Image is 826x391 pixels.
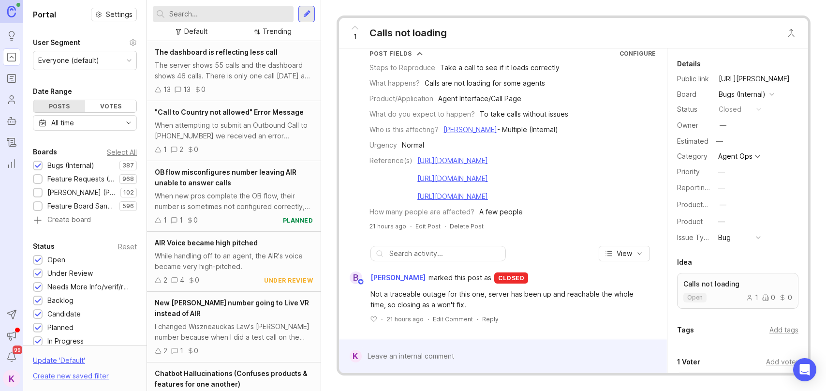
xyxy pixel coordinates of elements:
div: Select All [107,150,137,155]
a: Ideas [3,27,20,45]
div: The server shows 55 calls and the dashboard shows 46 calls. There is only one call [DATE] and the... [155,60,313,81]
img: member badge [357,278,365,286]
div: 0 [779,294,792,301]
div: Status [33,241,55,252]
div: Feature Board Sandbox [DATE] [47,201,115,211]
div: [PERSON_NAME] (Public) [47,187,116,198]
div: In Progress [47,336,84,346]
span: 21 hours ago [386,315,424,323]
button: K [3,370,20,387]
label: Priority [677,167,700,176]
div: · [410,222,412,230]
div: Open [47,255,65,265]
label: Reporting Team [677,183,729,192]
a: Create board [33,216,137,225]
div: · [444,222,446,230]
p: open [687,294,703,301]
div: Idea [677,256,692,268]
div: Who is this affecting? [369,124,439,135]
div: 1 [163,215,167,226]
div: To take calls without issues [480,109,568,120]
div: — [713,135,726,148]
a: OB flow misconfigures number leaving AIR unable to answer callsWhen new pros complete the OB flow... [147,161,321,232]
label: Product [677,217,703,226]
div: 0 [195,275,199,286]
div: Candidate [47,309,81,319]
div: Trending [263,26,292,37]
div: I changed Wiszneauckas Law's [PERSON_NAME] number because when I did a test call on the initial n... [155,321,313,343]
p: 387 [122,162,134,169]
div: Votes [85,100,137,112]
h1: Portal [33,9,56,20]
div: Edit Comment [433,315,473,323]
span: View [617,249,632,258]
div: Update ' Default ' [33,355,85,371]
div: Reset [118,244,137,249]
a: Users [3,91,20,108]
div: Posts [33,100,85,112]
div: Default [184,26,207,37]
span: 99 [13,346,22,354]
div: 1 Voter [677,356,700,368]
div: Board [677,89,711,100]
svg: toggle icon [121,119,136,127]
div: Boards [33,146,57,158]
a: Configure [619,50,656,57]
input: Search... [169,9,290,19]
div: 2 [163,275,167,286]
p: 102 [123,189,134,196]
div: How many people are affected? [369,207,474,217]
div: Post Fields [369,49,412,58]
div: 1 [179,215,183,226]
span: "Call to Country not allowed" Error Message [155,108,304,116]
span: Chatbot Hallucinations (Confuses products & features for one another) [155,369,308,388]
div: — [718,166,725,177]
div: Owner [677,120,711,131]
div: Estimated [677,138,708,145]
a: [URL][DOMAIN_NAME] [417,156,488,165]
div: 2 [163,346,167,356]
div: 0 [201,84,206,95]
div: Add voter [766,357,798,367]
a: Calls not loadingopen100 [677,273,798,309]
div: Bugs (Internal) [47,160,94,171]
div: 1 [180,346,183,356]
div: Reply [482,315,499,323]
span: AIR Voice became high pitched [155,239,258,247]
div: Backlog [47,295,74,306]
button: ProductboardID [717,198,729,211]
img: Canny Home [7,6,16,17]
button: Post Fields [369,49,423,58]
span: The dashboard is reflecting less call [155,48,278,56]
div: Calls are not loading for some agents [425,78,545,89]
div: - Multiple (Internal) [443,124,558,135]
a: [PERSON_NAME] [443,125,497,134]
a: The dashboard is reflecting less callThe server shows 55 calls and the dashboard shows 46 calls. ... [147,41,321,101]
button: Settings [91,8,137,21]
a: New [PERSON_NAME] number going to Live VR instead of AIRI changed Wiszneauckas Law's [PERSON_NAME... [147,292,321,362]
div: Date Range [33,86,72,97]
div: Feature Requests (Internal) [47,174,115,184]
div: 13 [163,84,171,95]
a: "Call to Country not allowed" Error MessageWhen attempting to submit an Outbound Call to [PHONE_N... [147,101,321,161]
a: B[PERSON_NAME] [344,271,428,284]
div: Everyone (default) [38,55,99,66]
div: 1 [746,294,758,301]
a: [URL][DOMAIN_NAME] [417,192,488,200]
div: Bug [718,232,731,243]
div: Agent Interface/Call Page [438,93,521,104]
div: planned [283,216,313,225]
button: Notifications [3,348,20,366]
button: Send to Autopilot [3,306,20,323]
a: [URL][DOMAIN_NAME] [417,174,488,182]
div: Category [677,151,711,162]
a: Reporting [3,155,20,172]
label: Issue Type [677,233,712,241]
p: 596 [122,202,134,210]
a: 21 hours ago [369,222,406,230]
div: Not a traceable outage for this one, server has been up and reachable the whole time, so closing ... [370,289,647,310]
div: Agent Ops [718,153,752,160]
p: Calls not loading [683,279,792,289]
